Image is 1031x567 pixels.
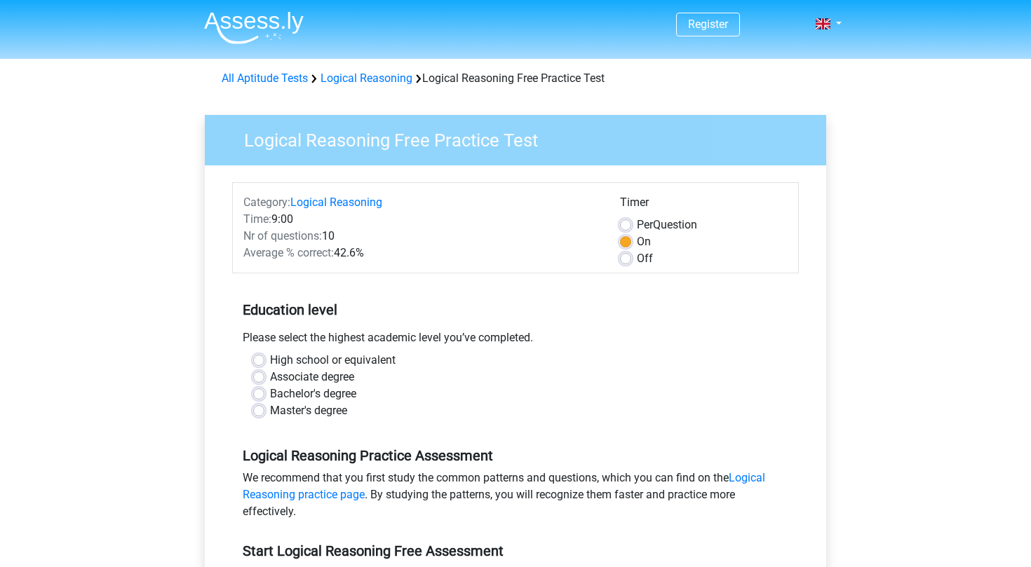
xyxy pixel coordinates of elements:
label: High school or equivalent [270,352,396,369]
h5: Education level [243,296,788,324]
a: Register [688,18,728,31]
img: Assessly [204,11,304,44]
span: Time: [243,212,271,226]
label: Off [637,250,653,267]
div: We recommend that you first study the common patterns and questions, which you can find on the . ... [232,470,799,526]
span: Nr of questions: [243,229,322,242]
a: Logical Reasoning [321,71,412,85]
div: 9:00 [233,211,609,228]
span: Category: [243,196,290,209]
h5: Logical Reasoning Practice Assessment [243,447,788,464]
span: Per [637,218,653,231]
div: 10 [233,228,609,245]
div: Please select the highest academic level you’ve completed. [232,329,799,352]
h5: Start Logical Reasoning Free Assessment [243,542,788,559]
label: Associate degree [270,369,354,385]
label: Bachelor's degree [270,385,356,402]
h3: Logical Reasoning Free Practice Test [227,124,816,151]
a: Logical Reasoning [290,196,382,209]
div: 42.6% [233,245,609,261]
label: Master's degree [270,402,347,419]
span: Average % correct: [243,246,334,259]
label: On [637,233,651,250]
a: All Aptitude Tests [222,71,308,85]
div: Timer [620,194,788,217]
div: Logical Reasoning Free Practice Test [216,70,815,87]
label: Question [637,217,697,233]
